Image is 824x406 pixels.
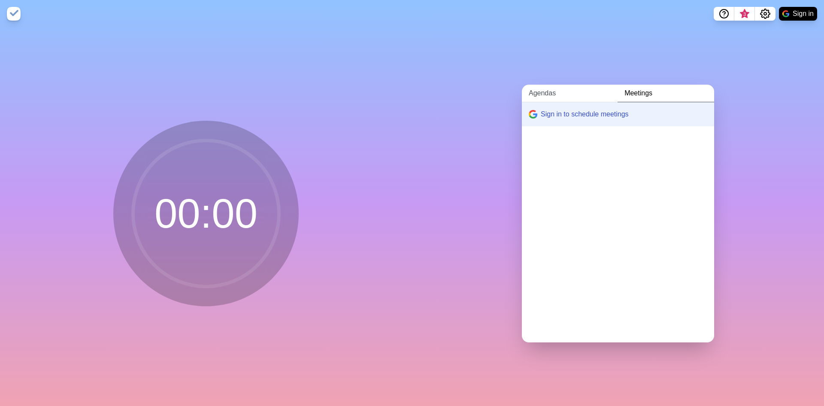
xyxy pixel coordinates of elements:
span: 3 [741,11,748,18]
img: timeblocks logo [7,7,21,21]
img: google logo [529,110,537,119]
button: What’s new [734,7,755,21]
button: Settings [755,7,776,21]
a: Agendas [522,85,618,102]
button: Help [714,7,734,21]
button: Sign in [779,7,817,21]
img: google logo [782,10,789,17]
a: Meetings [618,85,714,102]
button: Sign in to schedule meetings [522,102,714,126]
